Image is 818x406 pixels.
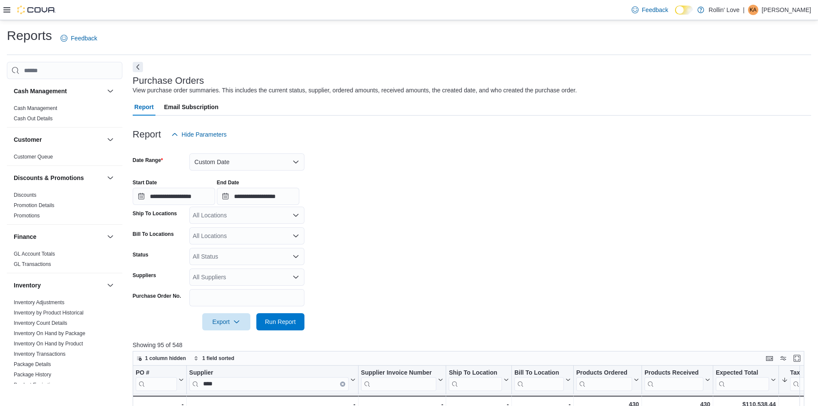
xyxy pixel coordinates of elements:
[792,353,802,363] button: Enter fullscreen
[576,369,632,377] div: Products Ordered
[133,353,189,363] button: 1 column hidden
[189,369,348,377] div: Supplier
[133,272,156,279] label: Suppliers
[514,369,564,391] div: Bill To Location
[14,115,53,122] span: Cash Out Details
[642,6,668,14] span: Feedback
[133,293,181,299] label: Purchase Order No.
[136,369,177,377] div: PO #
[14,105,57,111] a: Cash Management
[145,355,186,362] span: 1 column hidden
[292,232,299,239] button: Open list of options
[57,30,100,47] a: Feedback
[14,87,67,95] h3: Cash Management
[14,309,84,316] span: Inventory by Product Historical
[14,251,55,257] a: GL Account Totals
[514,369,564,377] div: Bill To Location
[14,340,83,347] span: Inventory On Hand by Product
[14,299,64,306] span: Inventory Adjustments
[14,192,36,198] a: Discounts
[14,261,51,267] a: GL Transactions
[628,1,672,18] a: Feedback
[14,87,103,95] button: Cash Management
[14,281,103,290] button: Inventory
[133,188,215,205] input: Press the down key to open a popover containing a calendar.
[7,190,122,224] div: Discounts & Promotions
[449,369,502,377] div: Ship To Location
[716,369,769,391] div: Expected Total
[133,179,157,186] label: Start Date
[14,202,55,208] a: Promotion Details
[207,313,245,330] span: Export
[14,135,103,144] button: Customer
[14,261,51,268] span: GL Transactions
[14,213,40,219] a: Promotions
[576,369,639,391] button: Products Ordered
[133,210,177,217] label: Ship To Locations
[778,353,788,363] button: Display options
[14,361,51,367] a: Package Details
[14,153,53,160] span: Customer Queue
[292,274,299,281] button: Open list of options
[105,280,116,290] button: Inventory
[449,369,502,391] div: Ship To Location
[182,130,227,139] span: Hide Parameters
[645,369,703,391] div: Products Received
[14,382,58,388] a: Product Expirations
[709,5,739,15] p: Rollin' Love
[189,153,304,171] button: Custom Date
[17,6,56,14] img: Cova
[14,116,53,122] a: Cash Out Details
[14,232,103,241] button: Finance
[361,369,443,391] button: Supplier Invoice Number
[292,253,299,260] button: Open list of options
[14,154,53,160] a: Customer Queue
[14,135,42,144] h3: Customer
[14,330,85,336] a: Inventory On Hand by Package
[14,361,51,368] span: Package Details
[14,281,41,290] h3: Inventory
[14,310,84,316] a: Inventory by Product Historical
[217,179,239,186] label: End Date
[105,232,116,242] button: Finance
[202,313,250,330] button: Export
[14,372,51,378] a: Package History
[133,86,577,95] div: View purchase order summaries. This includes the current status, supplier, ordered amounts, recei...
[645,369,710,391] button: Products Received
[743,5,745,15] p: |
[136,369,177,391] div: PO # URL
[133,251,149,258] label: Status
[7,103,122,127] div: Cash Management
[190,353,238,363] button: 1 field sorted
[105,134,116,145] button: Customer
[202,355,234,362] span: 1 field sorted
[265,317,296,326] span: Run Report
[576,369,632,391] div: Products Ordered
[14,232,36,241] h3: Finance
[14,351,66,357] span: Inventory Transactions
[716,369,776,391] button: Expected Total
[164,98,219,116] span: Email Subscription
[105,86,116,96] button: Cash Management
[14,105,57,112] span: Cash Management
[14,299,64,305] a: Inventory Adjustments
[14,174,84,182] h3: Discounts & Promotions
[7,152,122,165] div: Customer
[14,341,83,347] a: Inventory On Hand by Product
[361,369,436,391] div: Supplier Invoice Number
[14,330,85,337] span: Inventory On Hand by Package
[133,231,174,238] label: Bill To Locations
[750,5,757,15] span: KA
[14,351,66,357] a: Inventory Transactions
[189,369,348,391] div: Supplier
[645,369,703,377] div: Products Received
[217,188,299,205] input: Press the down key to open a popover containing a calendar.
[14,320,67,327] span: Inventory Count Details
[14,212,40,219] span: Promotions
[133,157,163,164] label: Date Range
[14,174,103,182] button: Discounts & Promotions
[514,369,571,391] button: Bill To Location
